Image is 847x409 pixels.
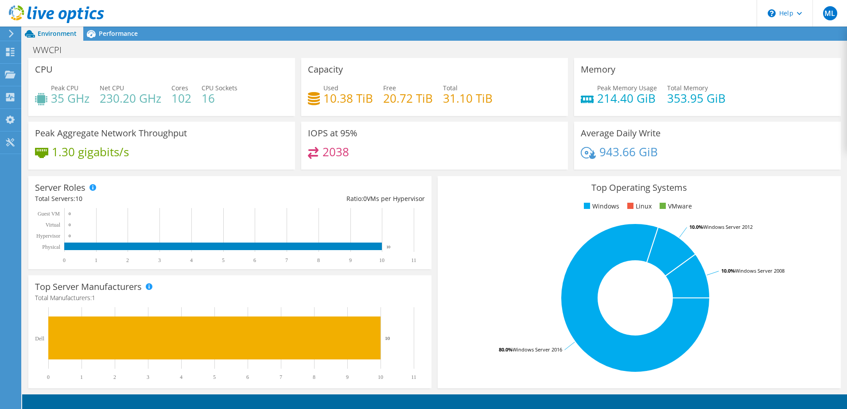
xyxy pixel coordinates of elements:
span: Net CPU [100,84,124,92]
span: Total [443,84,458,92]
h4: 230.20 GHz [100,93,161,103]
text: 3 [158,257,161,263]
text: 7 [285,257,288,263]
h4: 31.10 TiB [443,93,493,103]
span: CPU Sockets [202,84,237,92]
text: 10 [386,245,391,249]
text: 8 [317,257,320,263]
tspan: Windows Server 2016 [513,346,562,353]
text: 2 [113,374,116,380]
span: Peak CPU [51,84,78,92]
text: Guest VM [38,211,60,217]
h3: Average Daily Write [581,128,661,138]
span: ML [823,6,837,20]
span: Performance [99,29,138,38]
h3: IOPS at 95% [308,128,357,138]
text: Hypervisor [36,233,60,239]
text: 4 [190,257,193,263]
h3: CPU [35,65,53,74]
li: VMware [657,201,692,211]
text: 1 [80,374,83,380]
text: 9 [349,257,352,263]
text: 0 [47,374,50,380]
h4: 102 [171,93,191,103]
text: 2 [126,257,129,263]
h4: 35 GHz [51,93,89,103]
h3: Peak Aggregate Network Throughput [35,128,187,138]
text: 6 [246,374,249,380]
div: Ratio: VMs per Hypervisor [230,194,425,204]
tspan: Windows Server 2012 [703,224,753,230]
text: 10 [385,336,390,341]
text: Dell [35,336,44,342]
h3: Top Operating Systems [444,183,834,193]
text: Virtual [46,222,61,228]
span: 0 [363,194,367,203]
text: 5 [222,257,225,263]
h1: WWCPI [29,45,75,55]
text: 4 [180,374,183,380]
h3: Top Server Manufacturers [35,282,142,292]
text: 1 [95,257,97,263]
text: 0 [69,234,71,238]
h3: Server Roles [35,183,85,193]
h4: 16 [202,93,237,103]
text: Physical [42,244,60,250]
div: Total Servers: [35,194,230,204]
h4: 20.72 TiB [383,93,433,103]
span: Cores [171,84,188,92]
span: Environment [38,29,77,38]
text: 10 [378,374,383,380]
span: Used [323,84,338,92]
h4: 943.66 GiB [599,147,658,157]
h4: 214.40 GiB [597,93,657,103]
h4: 2038 [322,147,349,157]
text: 0 [69,212,71,216]
li: Windows [582,201,619,211]
h3: Capacity [308,65,343,74]
tspan: 10.0% [721,267,735,274]
span: Peak Memory Usage [597,84,657,92]
h4: 1.30 gigabits/s [52,147,129,157]
text: 3 [147,374,149,380]
li: Linux [625,201,652,211]
span: Total Memory [667,84,708,92]
text: 7 [280,374,282,380]
h4: 10.38 TiB [323,93,373,103]
h4: 353.95 GiB [667,93,726,103]
svg: \n [768,9,776,17]
text: 0 [63,257,66,263]
tspan: 10.0% [689,224,703,230]
text: 10 [379,257,385,263]
text: 0 [69,223,71,227]
text: 9 [346,374,349,380]
span: 1 [92,293,95,302]
text: 11 [411,374,416,380]
span: 10 [75,194,82,203]
h4: Total Manufacturers: [35,293,425,303]
text: 5 [213,374,216,380]
text: 8 [313,374,315,380]
tspan: Windows Server 2008 [735,267,785,274]
tspan: 80.0% [499,346,513,353]
h3: Memory [581,65,615,74]
text: 6 [253,257,256,263]
text: 11 [411,257,416,263]
span: Free [383,84,396,92]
